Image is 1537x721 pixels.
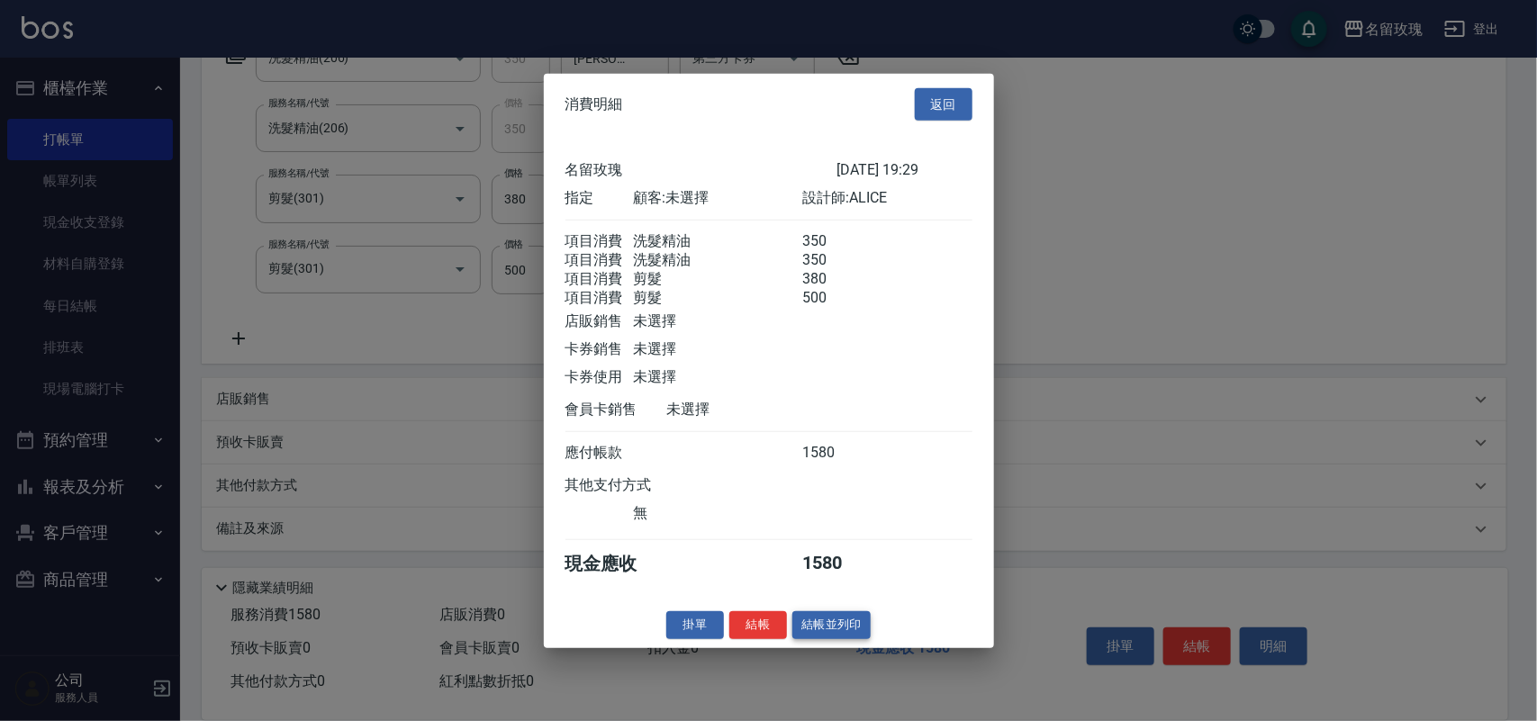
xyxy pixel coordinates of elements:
[565,401,667,419] div: 會員卡銷售
[666,611,724,639] button: 掛單
[729,611,787,639] button: 結帳
[633,232,802,251] div: 洗髮精油
[633,340,802,359] div: 未選擇
[802,552,870,576] div: 1580
[565,95,623,113] span: 消費明細
[565,476,701,495] div: 其他支付方式
[792,611,871,639] button: 結帳並列印
[565,444,633,463] div: 應付帳款
[565,189,633,208] div: 指定
[565,289,633,308] div: 項目消費
[565,312,633,331] div: 店販銷售
[565,251,633,270] div: 項目消費
[633,312,802,331] div: 未選擇
[633,251,802,270] div: 洗髮精油
[802,289,870,308] div: 500
[633,270,802,289] div: 剪髮
[802,189,972,208] div: 設計師: ALICE
[802,232,870,251] div: 350
[802,270,870,289] div: 380
[633,289,802,308] div: 剪髮
[802,251,870,270] div: 350
[565,368,633,387] div: 卡券使用
[667,401,836,419] div: 未選擇
[565,270,633,289] div: 項目消費
[633,189,802,208] div: 顧客: 未選擇
[633,504,802,523] div: 無
[565,232,633,251] div: 項目消費
[915,87,972,121] button: 返回
[565,552,667,576] div: 現金應收
[565,340,633,359] div: 卡券銷售
[836,161,972,180] div: [DATE] 19:29
[565,161,836,180] div: 名留玫瑰
[802,444,870,463] div: 1580
[633,368,802,387] div: 未選擇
